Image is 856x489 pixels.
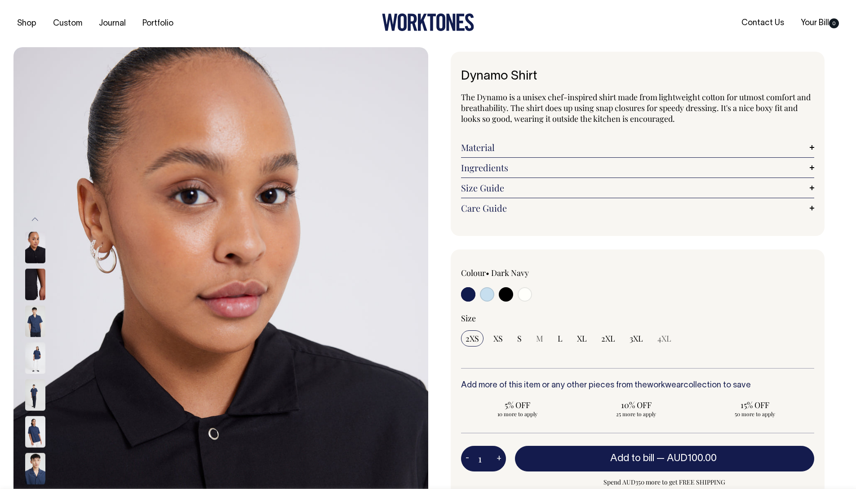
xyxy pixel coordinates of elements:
[95,16,129,31] a: Journal
[657,333,671,344] span: 4XL
[667,454,717,463] span: AUD100.00
[610,454,654,463] span: Add to bill
[461,70,815,84] h1: Dynamo Shirt
[513,330,526,347] input: S
[466,333,479,344] span: 2XS
[738,16,788,31] a: Contact Us
[461,92,811,124] span: The Dynamo is a unisex chef-inspired shirt made from lightweight cotton for utmost comfort and br...
[461,162,815,173] a: Ingredients
[49,16,86,31] a: Custom
[461,142,815,153] a: Material
[597,330,620,347] input: 2XL
[577,333,587,344] span: XL
[601,333,615,344] span: 2XL
[25,379,45,411] img: dark-navy
[703,400,807,410] span: 15% OFF
[25,306,45,337] img: dark-navy
[489,330,507,347] input: XS
[466,400,570,410] span: 5% OFF
[28,209,42,229] button: Previous
[13,16,40,31] a: Shop
[584,400,688,410] span: 10% OFF
[625,330,648,347] input: 3XL
[829,18,839,28] span: 0
[584,410,688,418] span: 25 more to apply
[25,416,45,448] img: dark-navy
[653,330,676,347] input: 4XL
[461,182,815,193] a: Size Guide
[25,232,45,263] img: black
[515,477,815,488] span: Spend AUD350 more to get FREE SHIPPING
[492,450,506,468] button: +
[698,397,812,420] input: 15% OFF 50 more to apply
[572,330,591,347] input: XL
[466,410,570,418] span: 10 more to apply
[461,381,815,390] h6: Add more of this item or any other pieces from the collection to save
[493,333,503,344] span: XS
[491,267,529,278] label: Dark Navy
[630,333,643,344] span: 3XL
[25,453,45,485] img: dark-navy
[647,382,683,389] a: workwear
[486,267,489,278] span: •
[580,397,693,420] input: 10% OFF 25 more to apply
[517,333,522,344] span: S
[461,397,574,420] input: 5% OFF 10 more to apply
[461,267,603,278] div: Colour
[461,450,474,468] button: -
[515,446,815,471] button: Add to bill —AUD100.00
[461,313,815,324] div: Size
[25,342,45,374] img: dark-navy
[553,330,567,347] input: L
[536,333,543,344] span: M
[461,203,815,213] a: Care Guide
[461,330,483,347] input: 2XS
[25,269,45,300] img: black
[139,16,177,31] a: Portfolio
[656,454,719,463] span: —
[703,410,807,418] span: 50 more to apply
[558,333,563,344] span: L
[797,16,843,31] a: Your Bill0
[532,330,548,347] input: M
